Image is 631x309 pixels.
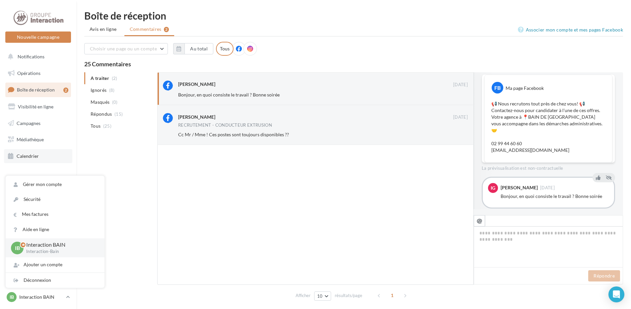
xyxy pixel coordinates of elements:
span: Notifications [18,54,44,59]
span: Opérations [17,70,40,76]
div: Boîte de réception [84,11,623,21]
div: Déconnexion [6,273,105,288]
p: Interaction-Bain [26,249,94,255]
span: (0) [112,99,118,105]
button: Nouvelle campagne [5,31,71,43]
button: Répondre [588,270,620,281]
a: Associer mon compte et mes pages Facebook [518,26,623,34]
span: Médiathèque [17,137,44,142]
span: Bonjour, en quoi consiste le travail ? Bonne soirée [178,92,280,97]
span: Ignorés [91,87,106,93]
a: Mes factures [6,207,105,222]
div: Bonjour, en quoi consiste le travail ? Bonne soirée [501,193,609,200]
p: 📢 Nous recrutons tout près de chez vous! 📢 Contactez-nous pour candidater à l'une de ces offres. ... [491,100,605,154]
i: @ [477,217,482,223]
span: Choisir une page ou un compte [90,46,157,51]
button: Au total [173,43,213,54]
span: Visibilité en ligne [18,104,53,109]
span: Calendrier [17,153,39,159]
span: IG [491,185,495,191]
a: Calendrier [4,149,72,163]
span: (25) [103,123,111,129]
span: IB [15,244,20,252]
div: [PERSON_NAME] [178,114,215,120]
a: Campagnes [4,116,72,130]
div: [PERSON_NAME] [178,81,215,88]
span: [DATE] [453,82,468,88]
span: [DATE] [540,186,555,190]
span: IB [10,294,14,300]
span: 10 [317,293,323,299]
span: (15) [114,111,123,117]
div: Tous [216,42,234,56]
a: Sécurité [6,192,105,207]
div: RECRUTEMENT - CONDUCTEUR EXTRUSION [178,123,272,127]
span: Tous [91,123,101,129]
div: Open Intercom Messenger [608,286,624,302]
span: (8) [109,88,115,93]
span: 1 [387,290,397,301]
a: Opérations [4,66,72,80]
span: Campagnes [17,120,40,126]
span: Avis en ligne [90,26,117,32]
a: Médiathèque [4,133,72,147]
span: résultats/page [335,292,362,299]
a: Boîte de réception2 [4,83,72,97]
span: Afficher [296,292,311,299]
span: Cc Mr / Mme ! Ces postes sont toujours disponibles ?? [178,132,289,137]
div: Ma page Facebook [506,85,544,92]
span: Répondus [91,111,112,117]
button: Au total [184,43,213,54]
button: 10 [314,291,331,301]
a: Gérer mon compte [6,177,105,192]
div: Ajouter un compte [6,257,105,272]
div: FB [492,82,503,93]
a: Aide en ligne [6,222,105,237]
button: Notifications [4,50,70,64]
span: Masqués [91,99,109,105]
p: Interaction BAIN [26,241,94,249]
div: 2 [63,88,68,93]
span: [DATE] [453,114,468,120]
button: @ [474,215,485,226]
div: [PERSON_NAME] [501,185,538,190]
a: Visibilité en ligne [4,100,72,114]
div: 25 Commentaires [84,61,623,67]
p: Interaction BAIN [19,294,63,300]
button: Choisir une page ou un compte [84,43,168,54]
span: Boîte de réception [17,87,55,93]
a: IB Interaction BAIN [5,291,71,303]
div: La prévisualisation est non-contractuelle [482,163,615,171]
